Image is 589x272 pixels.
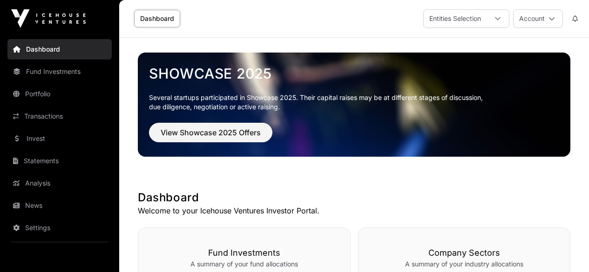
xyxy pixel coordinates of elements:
[7,195,112,216] a: News
[149,65,559,82] a: Showcase 2025
[149,93,559,112] p: Several startups participated in Showcase 2025. Their capital raises may be at different stages o...
[542,227,589,272] iframe: Chat Widget
[7,106,112,126] a: Transactions
[138,205,570,216] p: Welcome to your Icehouse Ventures Investor Portal.
[157,246,332,259] h3: Fund Investments
[7,173,112,193] a: Analysis
[138,53,570,157] img: Showcase 2025
[7,128,112,149] a: Invest
[161,127,261,138] span: View Showcase 2025 Offers
[7,151,112,171] a: Statements
[149,123,272,142] button: View Showcase 2025 Offers
[11,9,86,28] img: Icehouse Ventures Logo
[7,84,112,104] a: Portfolio
[377,246,552,259] h3: Company Sectors
[377,259,552,269] p: A summary of your industry allocations
[7,61,112,82] a: Fund Investments
[134,10,180,27] a: Dashboard
[513,9,563,28] button: Account
[157,259,332,269] p: A summary of your fund allocations
[7,218,112,238] a: Settings
[424,10,487,27] div: Entities Selection
[7,39,112,60] a: Dashboard
[138,190,570,205] h1: Dashboard
[149,132,272,141] a: View Showcase 2025 Offers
